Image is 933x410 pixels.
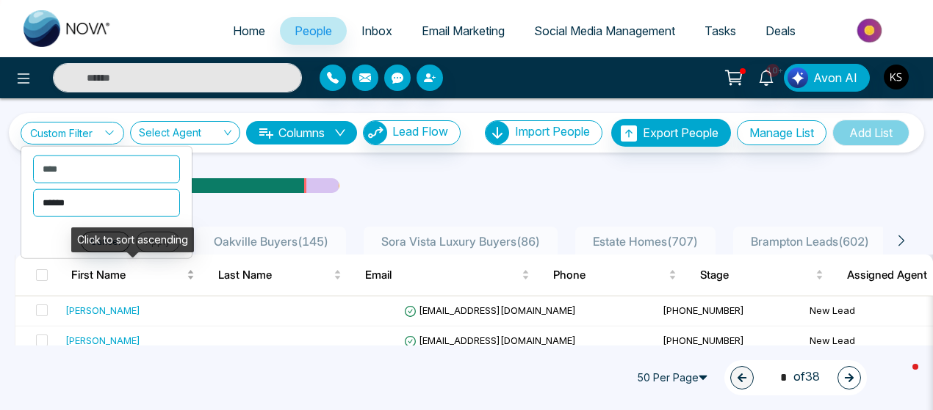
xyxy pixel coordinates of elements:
span: 50 Per Page [630,366,718,389]
span: [PHONE_NUMBER] [663,334,744,346]
img: Nova CRM Logo [24,10,112,47]
th: Email [353,255,541,296]
button: Avon AI [784,64,870,92]
th: Last Name [206,255,353,296]
span: Import People [515,124,590,139]
span: Oakville Buyers ( 145 ) [208,234,334,249]
span: Social Media Management [534,23,675,38]
span: 10+ [766,64,779,77]
span: Phone [553,266,666,284]
ul: Custom Filter [21,145,192,258]
div: [PERSON_NAME] [65,333,140,348]
img: User Avatar [884,65,909,89]
a: Custom Filter [21,122,124,144]
span: Home [233,23,265,38]
a: Lead FlowLead Flow [357,120,461,145]
a: Deals [751,17,810,45]
a: Home [218,17,280,45]
span: Avon AI [813,69,857,87]
button: Manage List [737,120,826,145]
span: Estate Homes ( 707 ) [587,234,704,249]
th: Phone [541,255,688,296]
span: of 38 [771,367,820,387]
iframe: Intercom live chat [883,360,918,395]
span: Sora Vista Luxury Buyers ( 86 ) [375,234,546,249]
button: Export People [611,119,731,147]
div: Click to sort ascending [71,227,194,252]
span: Brampton Leads ( 602 ) [745,234,875,249]
span: Lead Flow [392,124,448,139]
span: First Name [71,266,184,284]
span: Email [365,266,519,284]
img: Lead Flow [364,121,387,144]
img: Lead Flow [788,67,808,88]
span: Inbox [361,23,392,38]
span: Last Name [218,266,331,284]
span: [PHONE_NUMBER] [663,304,744,316]
span: down [334,127,346,139]
span: Tasks [705,23,736,38]
a: Inbox [347,17,407,45]
a: People [280,17,347,45]
span: Export People [643,125,718,140]
th: Stage [688,255,835,296]
span: Deals [766,23,796,38]
div: [PERSON_NAME] [65,303,140,318]
a: Email Marketing [407,17,519,45]
span: Stage [700,266,813,284]
img: Market-place.gif [818,14,924,47]
a: Tasks [690,17,751,45]
span: People [295,23,332,38]
button: Columnsdown [246,121,357,144]
span: Email Marketing [422,23,505,38]
a: 10+ [749,64,784,89]
th: First Name [60,255,206,296]
span: [EMAIL_ADDRESS][DOMAIN_NAME] [404,304,576,316]
a: Social Media Management [519,17,690,45]
span: [EMAIL_ADDRESS][DOMAIN_NAME] [404,334,576,346]
button: Lead Flow [363,120,461,145]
